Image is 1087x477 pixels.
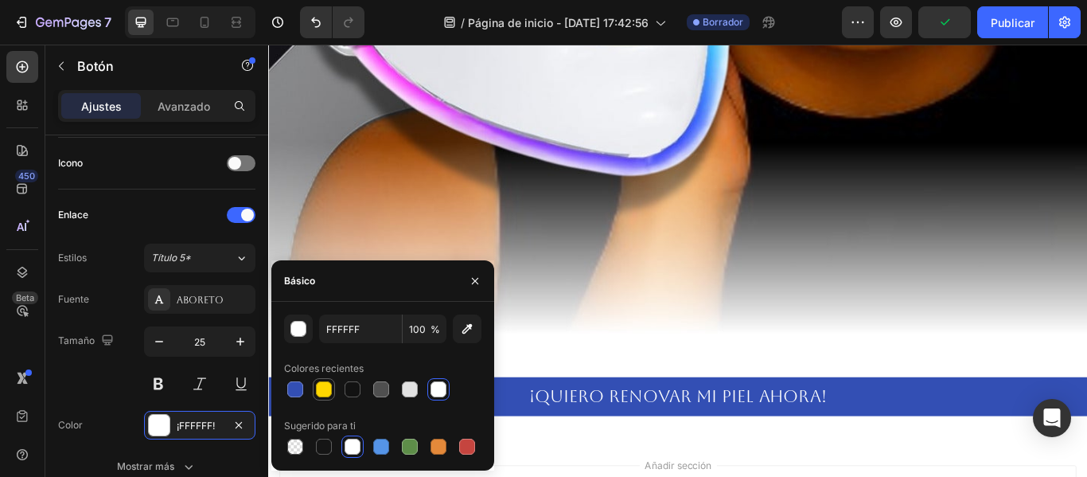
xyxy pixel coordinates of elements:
font: Aboreto [177,295,224,306]
font: Color [58,419,83,431]
div: Deshacer/Rehacer [300,6,364,38]
font: Mostrar más [117,460,174,472]
font: Botón [77,58,114,74]
button: Título 5* [144,244,255,272]
font: / [461,16,465,29]
button: 7 [6,6,119,38]
font: ¡FFFFFF! [177,420,215,432]
font: Estilos [58,252,87,264]
font: Sugerido para ti [284,420,356,432]
p: Botón [77,57,212,76]
p: ¡QUIERO RENOVAR MI PIEL AHORA! [305,397,651,424]
button: Publicar [977,6,1048,38]
font: Publicar [991,16,1034,29]
font: Colores recientes [284,362,364,374]
font: Ajustes [81,100,122,113]
font: Beta [16,292,34,303]
font: Borrador [703,16,743,28]
div: Abrir Intercom Messenger [1033,399,1071,437]
font: Icono [58,157,83,169]
font: 7 [104,14,111,30]
iframe: Área de diseño [268,45,1087,477]
font: Enlace [58,209,88,221]
font: Básico [284,275,315,287]
font: Página de inicio - [DATE] 17:42:56 [468,16,649,29]
font: Avanzado [158,100,210,113]
input: Por ejemplo: FFFFFF [319,315,402,343]
font: % [431,323,440,335]
font: Tamaño [58,334,95,346]
font: Título 5* [151,252,191,264]
font: 450 [18,170,35,182]
font: Fuente [58,293,89,305]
